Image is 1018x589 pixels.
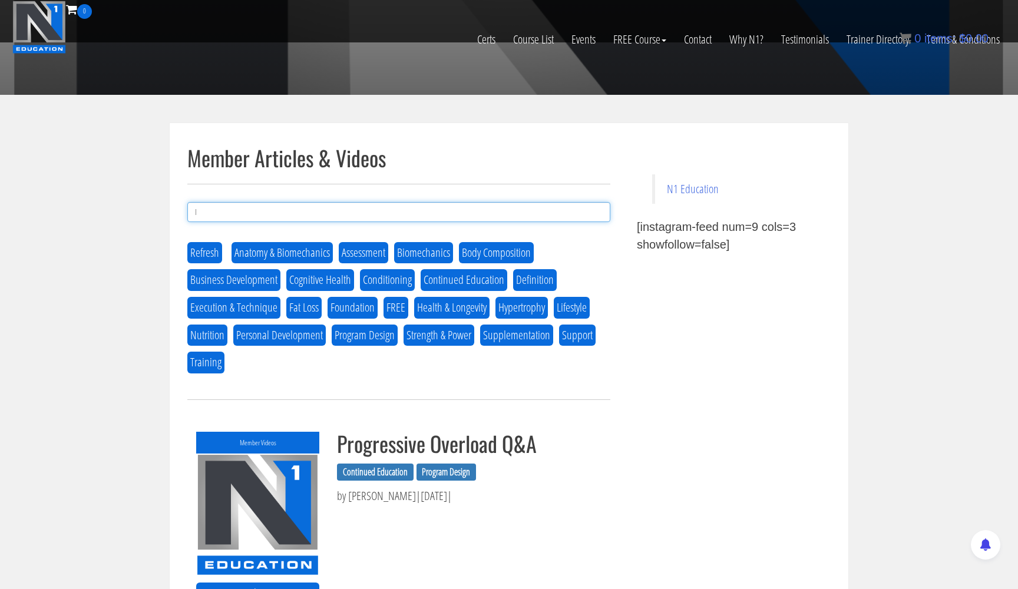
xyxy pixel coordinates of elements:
a: Why N1? [720,19,772,60]
img: n1-education [12,1,66,54]
button: Supplementation [480,325,553,346]
span: items: [924,32,956,45]
a: FREE Course [604,19,675,60]
button: Foundation [328,297,378,319]
button: Biomechanics [394,242,453,264]
span: $ [959,32,966,45]
button: Cognitive Health [286,269,354,291]
button: Definition [513,269,557,291]
div: [instagram-feed num=9 cols=3 showfollow=false] [637,218,822,253]
a: Contact [675,19,720,60]
span: [DATE] [421,488,447,504]
button: Anatomy & Biomechanics [232,242,333,264]
a: 0 [66,1,92,17]
h3: Progressive Overload Q&A [337,432,601,455]
bdi: 0.00 [959,32,989,45]
span: 0 [914,32,921,45]
a: 0 items: $0.00 [900,32,989,45]
span: Program Design [417,464,476,481]
h6: Member Videos [196,439,319,446]
a: Trainer Directory [838,19,918,60]
button: Business Development [187,269,280,291]
button: Personal Development [233,325,326,346]
button: Strength & Power [404,325,474,346]
button: FREE [384,297,408,319]
img: Progressive Overload Q&A [196,454,319,575]
a: Certs [468,19,504,60]
button: Program Design [332,325,398,346]
button: Fat Loss [286,297,322,319]
button: Body Composition [459,242,534,264]
span: 0 [77,4,92,19]
button: Refresh [187,242,222,264]
button: Support [559,325,596,346]
span: Continued Education [337,464,413,481]
a: Course List [504,19,563,60]
a: Terms & Conditions [918,19,1009,60]
p: | | [337,487,601,505]
a: Events [563,19,604,60]
button: Training [187,352,224,373]
button: Continued Education [421,269,507,291]
button: Conditioning [360,269,415,291]
button: Hypertrophy [495,297,548,319]
button: Lifestyle [554,297,590,319]
input: Search Articles & Videos [187,202,610,222]
button: Execution & Technique [187,297,280,319]
img: icon11.png [900,32,911,44]
h1: Member Articles & Videos [187,146,610,170]
span: by [PERSON_NAME] [337,488,416,504]
a: N1 Education [667,181,719,197]
button: Assessment [339,242,388,264]
button: Nutrition [187,325,227,346]
a: Testimonials [772,19,838,60]
button: Health & Longevity [414,297,490,319]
